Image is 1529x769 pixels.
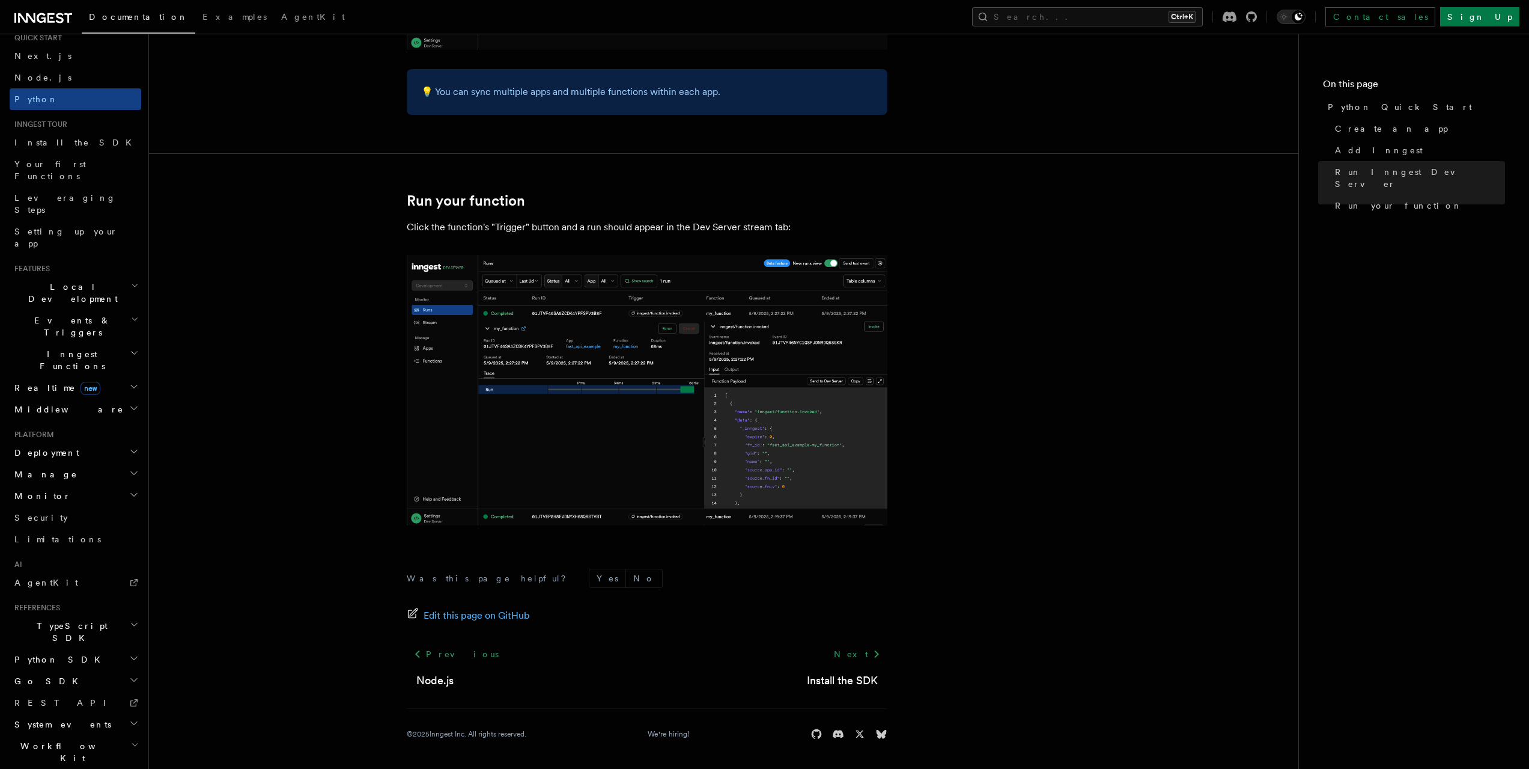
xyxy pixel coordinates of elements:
[10,310,141,343] button: Events & Triggers
[10,67,141,88] a: Node.js
[14,73,71,82] span: Node.js
[407,219,887,236] p: Click the function's "Trigger" button and a run should appear in the Dev Server stream tab:
[1335,144,1423,156] span: Add Inngest
[10,281,131,305] span: Local Development
[281,12,345,22] span: AgentKit
[10,649,141,670] button: Python SDK
[407,729,526,739] div: © 2025 Inngest Inc. All rights reserved.
[89,12,188,22] span: Documentation
[10,442,141,464] button: Deployment
[10,714,141,735] button: System events
[14,698,117,708] span: REST API
[1330,195,1505,216] a: Run your function
[10,153,141,187] a: Your first Functions
[1325,7,1435,26] a: Contact sales
[626,569,662,587] button: No
[10,740,131,764] span: Workflow Kit
[10,572,141,593] a: AgentKit
[1323,96,1505,118] a: Python Quick Start
[972,7,1203,26] button: Search...Ctrl+K
[1335,123,1448,135] span: Create an app
[10,33,62,43] span: Quick start
[407,643,506,665] a: Previous
[10,528,141,550] a: Limitations
[10,377,141,399] button: Realtimenew
[1323,77,1505,96] h4: On this page
[10,735,141,769] button: Workflow Kit
[407,192,525,209] a: Run your function
[10,88,141,110] a: Python
[827,643,887,665] a: Next
[10,560,22,569] span: AI
[424,607,530,624] span: Edit this page on GitHub
[589,569,625,587] button: Yes
[10,615,141,649] button: TypeScript SDK
[195,4,274,32] a: Examples
[1277,10,1306,24] button: Toggle dark mode
[14,578,78,587] span: AgentKit
[10,507,141,528] a: Security
[14,94,58,104] span: Python
[1335,200,1462,212] span: Run your function
[1330,118,1505,139] a: Create an app
[10,382,100,394] span: Realtime
[407,255,887,525] img: quick-start-run.png
[14,227,118,248] span: Setting up your app
[10,675,85,687] span: Go SDK
[1330,139,1505,161] a: Add Inngest
[10,120,67,129] span: Inngest tour
[10,132,141,153] a: Install the SDK
[10,464,141,485] button: Manage
[10,403,124,415] span: Middleware
[10,276,141,310] button: Local Development
[648,729,689,739] a: We're hiring!
[14,159,86,181] span: Your first Functions
[10,620,130,644] span: TypeScript SDK
[10,692,141,714] a: REST API
[10,603,60,613] span: References
[10,399,141,420] button: Middleware
[421,84,873,100] p: 💡 You can sync multiple apps and multiple functions within each app.
[14,513,68,522] span: Security
[10,314,131,339] span: Events & Triggers
[10,348,130,372] span: Inngest Functions
[407,572,574,584] p: Was this page helpful?
[416,672,454,689] a: Node.js
[10,221,141,254] a: Setting up your app
[14,138,139,147] span: Install the SDK
[202,12,267,22] span: Examples
[1330,161,1505,195] a: Run Inngest Dev Server
[10,468,78,480] span: Manage
[10,45,141,67] a: Next.js
[14,51,71,61] span: Next.js
[10,670,141,692] button: Go SDK
[807,672,878,689] a: Install the SDK
[274,4,352,32] a: AgentKit
[10,447,79,459] span: Deployment
[10,490,71,502] span: Monitor
[1335,166,1505,190] span: Run Inngest Dev Server
[81,382,100,395] span: new
[10,187,141,221] a: Leveraging Steps
[10,654,108,666] span: Python SDK
[10,343,141,377] button: Inngest Functions
[1440,7,1519,26] a: Sign Up
[10,718,111,731] span: System events
[10,430,54,440] span: Platform
[10,264,50,274] span: Features
[14,193,116,215] span: Leveraging Steps
[82,4,195,34] a: Documentation
[14,535,101,544] span: Limitations
[1169,11,1196,23] kbd: Ctrl+K
[1328,101,1472,113] span: Python Quick Start
[407,607,530,624] a: Edit this page on GitHub
[10,485,141,507] button: Monitor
